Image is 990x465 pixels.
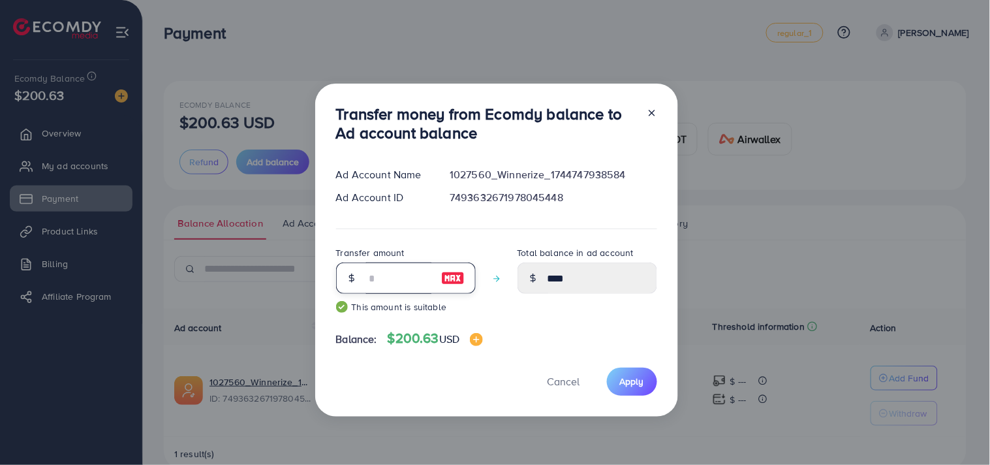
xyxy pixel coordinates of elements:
[607,368,657,396] button: Apply
[470,333,483,346] img: image
[439,332,459,346] span: USD
[336,104,636,142] h3: Transfer money from Ecomdy balance to Ad account balance
[439,167,667,182] div: 1027560_Winnerize_1744747938584
[935,406,980,455] iframe: Chat
[326,190,440,205] div: Ad Account ID
[518,246,634,259] label: Total balance in ad account
[336,301,348,313] img: guide
[548,374,580,389] span: Cancel
[336,332,377,347] span: Balance:
[336,300,476,313] small: This amount is suitable
[531,368,596,396] button: Cancel
[326,167,440,182] div: Ad Account Name
[388,330,484,347] h4: $200.63
[439,190,667,205] div: 7493632671978045448
[336,246,405,259] label: Transfer amount
[441,270,465,286] img: image
[620,375,644,388] span: Apply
